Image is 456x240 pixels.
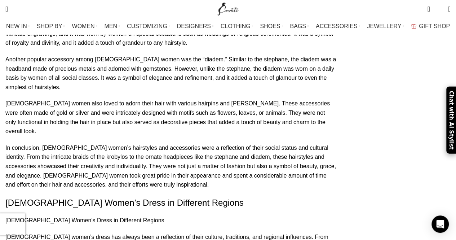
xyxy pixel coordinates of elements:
[435,2,443,16] div: My Wishlist
[424,2,433,16] a: 0
[37,23,62,30] span: SHOP BY
[5,55,337,92] p: Another popular accessory among [DEMOGRAPHIC_DATA] women was the “diadem.” Similar to the stephan...
[216,5,240,12] a: Site logo
[260,23,280,30] span: SHOES
[105,19,120,34] a: MEN
[367,23,401,30] span: JEWELLERY
[419,23,450,30] span: GIFT SHOP
[367,19,404,34] a: JEWELLERY
[72,23,95,30] span: WOMEN
[5,197,337,209] h2: [DEMOGRAPHIC_DATA] Women’s Dress in Different Regions
[37,19,65,34] a: SHOP BY
[5,99,337,136] p: [DEMOGRAPHIC_DATA] women also loved to adorn their hair with various hairpins and [PERSON_NAME]. ...
[431,215,449,233] div: Open Intercom Messenger
[6,23,27,30] span: NEW IN
[2,19,454,34] div: Main navigation
[260,19,283,34] a: SHOES
[221,23,251,30] span: CLOTHING
[428,4,433,9] span: 0
[316,19,360,34] a: ACCESSORIES
[411,24,416,29] img: GiftBag
[411,19,450,34] a: GIFT SHOP
[290,19,308,34] a: BAGS
[6,19,30,34] a: NEW IN
[177,19,213,34] a: DESIGNERS
[177,23,211,30] span: DESIGNERS
[127,19,170,34] a: CUSTOMIZING
[5,216,337,225] p: [DEMOGRAPHIC_DATA] Women’s Dress in Different Regions
[72,19,97,34] a: WOMEN
[221,19,253,34] a: CLOTHING
[290,23,306,30] span: BAGS
[5,143,337,189] p: In conclusion, [DEMOGRAPHIC_DATA] women’s hairstyles and accessories were a reflection of their s...
[105,23,118,30] span: MEN
[437,7,442,13] span: 0
[316,23,358,30] span: ACCESSORIES
[2,2,12,16] a: Search
[127,23,167,30] span: CUSTOMIZING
